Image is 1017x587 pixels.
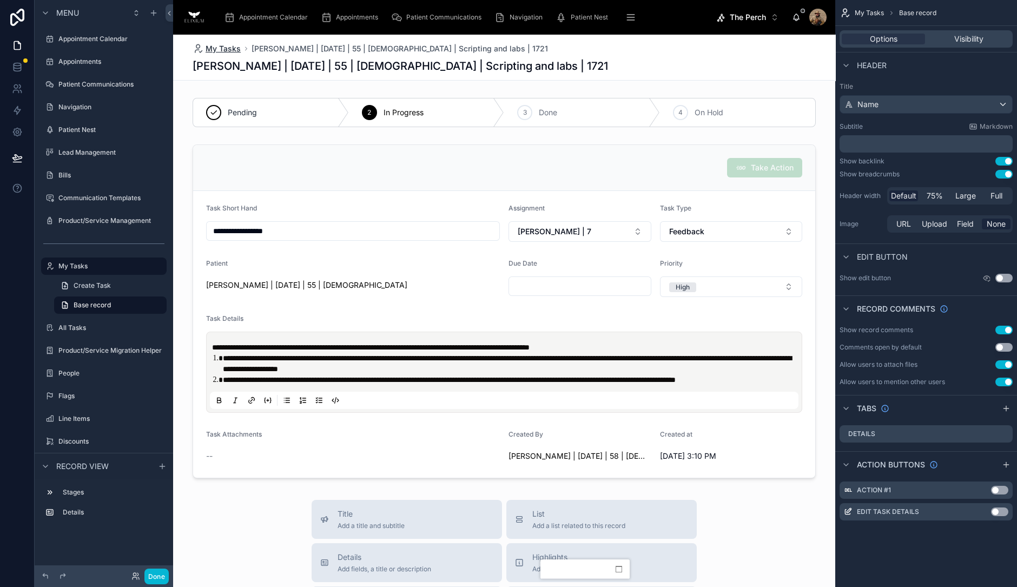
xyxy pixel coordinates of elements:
[74,281,111,290] span: Create Task
[730,12,766,23] span: The Perch
[312,543,502,582] button: DetailsAdd fields, a title or description
[239,13,308,22] span: Appointment Calendar
[41,121,167,138] a: Patient Nest
[532,565,630,573] span: Add a section to highlights fields
[41,410,167,427] a: Line Items
[840,326,913,334] div: Show record comments
[857,99,879,110] span: Name
[63,488,162,497] label: Stages
[41,144,167,161] a: Lead Management
[840,360,917,369] div: Allow users to attach files
[338,522,405,530] span: Add a title and subtitle
[63,508,162,517] label: Details
[857,403,876,414] span: Tabs
[41,342,167,359] a: Product/Service Migration Helper
[840,220,883,228] label: Image
[35,479,173,532] div: scrollable content
[41,319,167,337] a: All Tasks
[840,192,883,200] label: Header width
[58,346,164,355] label: Product/Service Migration Helper
[491,8,550,27] a: Navigation
[510,13,543,22] span: Navigation
[312,500,502,539] button: TitleAdd a title and subtitle
[58,392,164,400] label: Flags
[252,43,548,54] a: [PERSON_NAME] | [DATE] | 55 | [DEMOGRAPHIC_DATA] | Scripting and labs | 1721
[58,148,164,157] label: Lead Management
[58,80,164,89] label: Patient Communications
[41,189,167,207] a: Communication Templates
[182,9,207,26] img: App logo
[58,103,164,111] label: Navigation
[58,35,164,43] label: Appointment Calendar
[840,343,922,352] div: Comments open by default
[840,82,1013,91] label: Title
[980,122,1013,131] span: Markdown
[969,122,1013,131] a: Markdown
[193,43,241,54] a: My Tasks
[388,8,489,27] a: Patient Communications
[41,433,167,450] a: Discounts
[857,486,891,494] label: Action #1
[56,8,79,18] span: Menu
[532,522,625,530] span: Add a list related to this record
[215,5,708,29] div: scrollable content
[41,212,167,229] a: Product/Service Management
[58,414,164,423] label: Line Items
[338,565,431,573] span: Add fields, a title or description
[41,53,167,70] a: Appointments
[840,378,945,386] div: Allow users to mention other users
[406,13,481,22] span: Patient Communications
[58,171,164,180] label: Bills
[54,277,167,294] a: Create Task
[708,8,788,27] button: Select Button
[221,8,315,27] a: Appointment Calendar
[338,552,431,563] span: Details
[41,167,167,184] a: Bills
[922,219,947,229] span: Upload
[58,194,164,202] label: Communication Templates
[41,30,167,48] a: Appointment Calendar
[896,219,911,229] span: URL
[206,43,241,54] span: My Tasks
[899,9,936,17] span: Base record
[58,437,164,446] label: Discounts
[336,13,378,22] span: Appointments
[41,387,167,405] a: Flags
[58,126,164,134] label: Patient Nest
[954,34,983,44] span: Visibility
[144,569,169,584] button: Done
[848,430,875,438] label: Details
[857,60,887,71] span: Header
[927,190,943,201] span: 75%
[957,219,974,229] span: Field
[840,157,884,166] div: Show backlink
[506,500,697,539] button: ListAdd a list related to this record
[955,190,976,201] span: Large
[571,13,608,22] span: Patient Nest
[532,552,630,563] span: Highlights
[41,258,167,275] a: My Tasks
[840,170,900,179] div: Show breadcrumbs
[987,219,1006,229] span: None
[552,8,616,27] a: Patient Nest
[506,543,697,582] button: HighlightsAdd a section to highlights fields
[41,98,167,116] a: Navigation
[840,122,863,131] label: Subtitle
[857,252,908,262] span: Edit button
[840,135,1013,153] div: scrollable content
[840,274,891,282] label: Show edit button
[990,190,1002,201] span: Full
[318,8,386,27] a: Appointments
[74,301,111,309] span: Base record
[54,296,167,314] a: Base record
[532,509,625,519] span: List
[891,190,916,201] span: Default
[857,459,925,470] span: Action buttons
[193,58,608,74] h1: [PERSON_NAME] | [DATE] | 55 | [DEMOGRAPHIC_DATA] | Scripting and labs | 1721
[857,304,935,314] span: Record comments
[58,57,164,66] label: Appointments
[41,365,167,382] a: People
[56,461,109,472] span: Record view
[41,76,167,93] a: Patient Communications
